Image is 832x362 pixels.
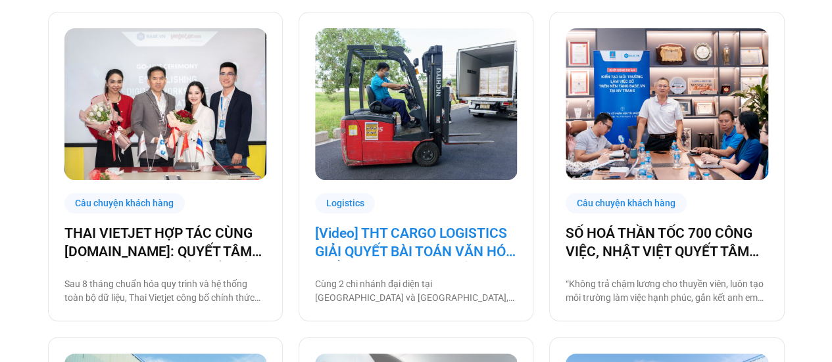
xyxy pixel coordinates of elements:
p: Sau 8 tháng chuẩn hóa quy trình và hệ thống toàn bộ dữ liệu, Thai Vietjet công bố chính thức vận ... [64,277,266,305]
p: Cùng 2 chi nhánh đại diện tại [GEOGRAPHIC_DATA] và [GEOGRAPHIC_DATA], THT Cargo Logistics là một ... [315,277,517,305]
a: [Video] THT CARGO LOGISTICS GIẢI QUYẾT BÀI TOÁN VĂN HÓA NHẰM TĂNG TRƯỞNG BỀN VỮNG CÙNG BASE [315,224,517,261]
div: Câu chuyện khách hàng [64,193,185,214]
div: Logistics [315,193,376,214]
div: Câu chuyện khách hàng [566,193,687,214]
a: SỐ HOÁ THẦN TỐC 700 CÔNG VIỆC, NHẬT VIỆT QUYẾT TÂM “GẮN KẾT TÀU – BỜ” [566,224,768,261]
p: “Không trả chậm lương cho thuyền viên, luôn tạo môi trường làm việc hạnh phúc, gắn kết anh em tàu... [566,277,768,305]
a: THAI VIETJET HỢP TÁC CÙNG [DOMAIN_NAME]: QUYẾT TÂM “CẤT CÁNH” CHUYỂN ĐỔI SỐ [64,224,266,261]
